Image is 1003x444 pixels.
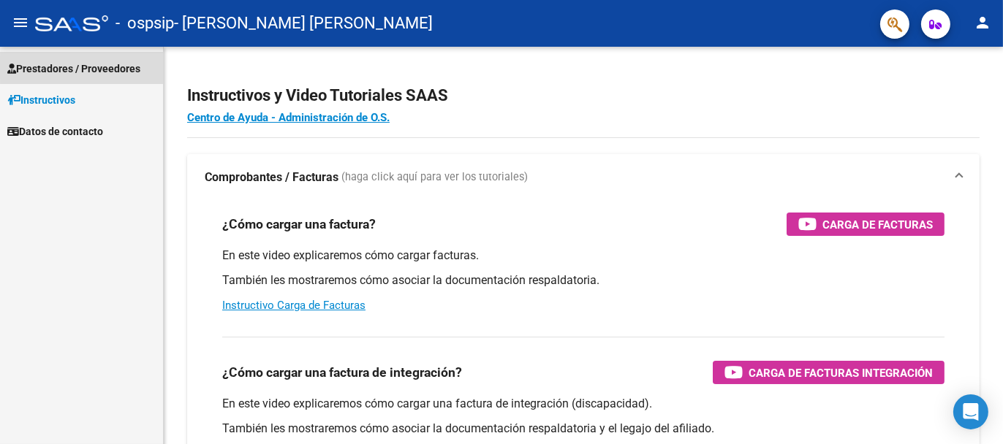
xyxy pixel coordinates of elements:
[187,82,980,110] h2: Instructivos y Video Tutoriales SAAS
[787,213,945,236] button: Carga de Facturas
[974,14,991,31] mat-icon: person
[713,361,945,384] button: Carga de Facturas Integración
[205,169,338,185] strong: Comprobantes / Facturas
[222,248,945,264] p: En este video explicaremos cómo cargar facturas.
[7,92,75,108] span: Instructivos
[222,214,376,234] h3: ¿Cómo cargar una factura?
[222,362,462,383] h3: ¿Cómo cargar una factura de integración?
[222,299,366,312] a: Instructivo Carga de Facturas
[222,272,945,288] p: También les mostraremos cómo asociar la documentación respaldatoria.
[822,215,933,234] span: Carga de Facturas
[7,61,140,77] span: Prestadores / Proveedores
[222,396,945,412] p: En este video explicaremos cómo cargar una factura de integración (discapacidad).
[749,364,933,382] span: Carga de Facturas Integración
[12,14,29,31] mat-icon: menu
[7,123,103,139] span: Datos de contacto
[222,421,945,437] p: También les mostraremos cómo asociar la documentación respaldatoria y el legajo del afiliado.
[187,154,980,201] mat-expansion-panel-header: Comprobantes / Facturas (haga click aquí para ver los tutoriales)
[953,394,988,429] div: Open Intercom Messenger
[116,7,174,39] span: - ospsip
[341,169,528,185] span: (haga click aquí para ver los tutoriales)
[187,111,390,124] a: Centro de Ayuda - Administración de O.S.
[174,7,433,39] span: - [PERSON_NAME] [PERSON_NAME]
